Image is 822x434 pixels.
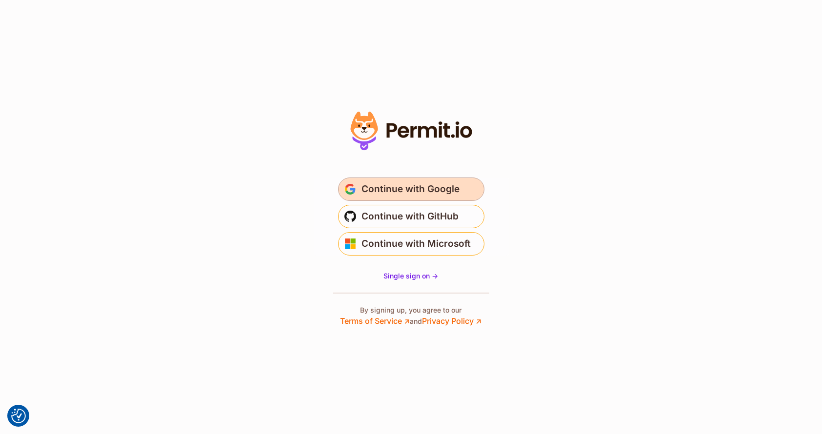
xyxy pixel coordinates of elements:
[362,181,460,197] span: Continue with Google
[341,305,482,327] p: By signing up, you agree to our and
[338,232,484,256] button: Continue with Microsoft
[341,316,410,326] a: Terms of Service ↗
[384,272,439,280] span: Single sign on ->
[11,409,26,423] button: Consent Preferences
[362,236,471,252] span: Continue with Microsoft
[384,271,439,281] a: Single sign on ->
[422,316,482,326] a: Privacy Policy ↗
[362,209,459,224] span: Continue with GitHub
[338,205,484,228] button: Continue with GitHub
[11,409,26,423] img: Revisit consent button
[338,178,484,201] button: Continue with Google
